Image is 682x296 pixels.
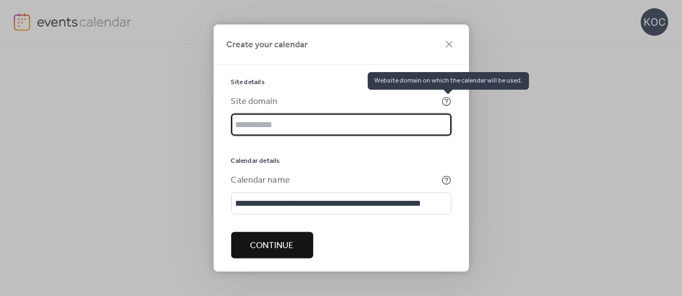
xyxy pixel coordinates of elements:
span: Site details [231,78,265,87]
div: Site domain [231,95,439,108]
button: Continue [231,232,313,258]
span: Continue [250,239,294,252]
span: Calendar details [231,157,280,166]
div: Calendar name [231,174,439,187]
span: Website domain on which the calendar will be used. [368,72,529,90]
span: Create your calendar [227,39,308,52]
